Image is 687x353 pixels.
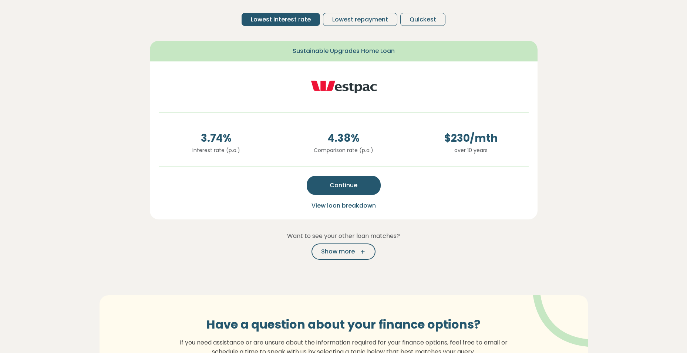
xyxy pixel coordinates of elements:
span: 3.74 % [159,131,274,146]
p: over 10 years [413,146,529,154]
button: Show more [311,243,376,260]
p: Comparison rate (p.a.) [286,146,401,154]
span: Lowest interest rate [251,15,311,24]
button: View loan breakdown [309,201,378,211]
span: Show more [321,247,355,256]
p: Want to see your other loan matches? [150,231,538,241]
span: 4.38 % [286,131,401,146]
span: $ 230 /mth [413,131,529,146]
span: Quickest [410,15,436,24]
img: vector [513,275,610,347]
button: Continue [307,176,381,195]
button: Quickest [400,13,445,26]
button: Lowest interest rate [242,13,320,26]
h3: Have a question about your finance options? [175,317,512,332]
button: Lowest repayment [323,13,397,26]
span: View loan breakdown [311,201,376,210]
p: Interest rate (p.a.) [159,146,274,154]
img: westpac logo [310,70,377,104]
span: Lowest repayment [332,15,388,24]
span: Sustainable Upgrades Home Loan [293,47,395,56]
span: Continue [330,181,357,190]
